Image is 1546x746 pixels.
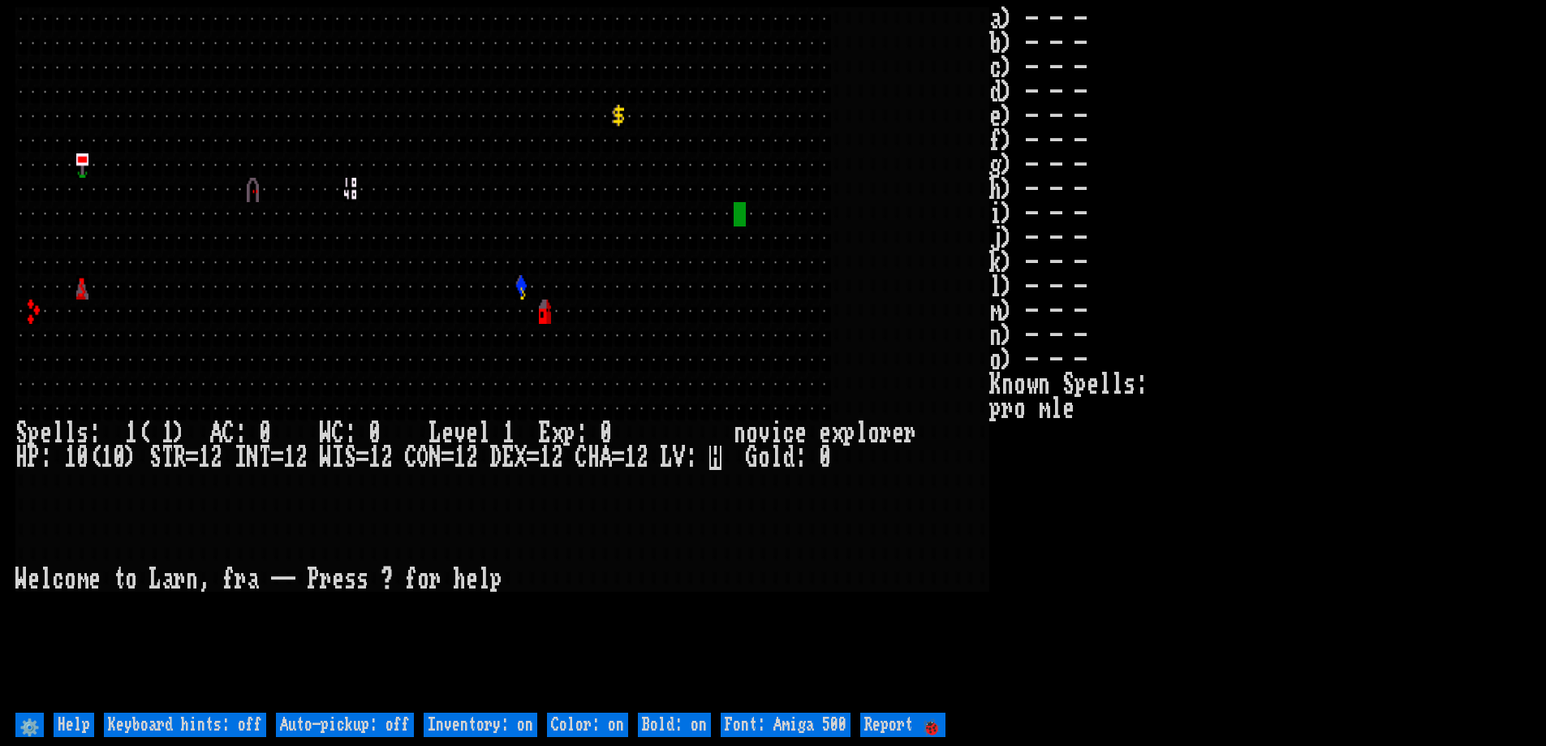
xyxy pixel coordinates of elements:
[28,421,40,446] div: p
[661,446,673,470] div: L
[15,713,44,737] input: ⚙️
[88,421,101,446] div: :
[332,421,344,446] div: C
[54,713,94,737] input: Help
[612,446,624,470] div: =
[539,446,551,470] div: 1
[868,421,880,446] div: o
[64,567,76,592] div: o
[247,446,259,470] div: N
[40,567,52,592] div: l
[15,446,28,470] div: H
[113,446,125,470] div: 0
[235,421,247,446] div: :
[721,713,851,737] input: Font: Amiga 500
[295,446,308,470] div: 2
[247,567,259,592] div: a
[40,421,52,446] div: e
[88,567,101,592] div: e
[125,567,137,592] div: o
[424,713,537,737] input: Inventory: on
[161,421,174,446] div: 1
[588,446,600,470] div: H
[734,421,746,446] div: n
[15,421,28,446] div: S
[149,567,161,592] div: L
[502,421,515,446] div: 1
[478,421,490,446] div: l
[454,446,466,470] div: 1
[989,7,1531,709] stats: a) - - - b) - - - c) - - - d) - - - e) - - - f) - - - g) - - - h) - - - i) - - - j) - - - k) - - ...
[441,446,454,470] div: =
[782,446,795,470] div: d
[368,421,381,446] div: 0
[795,421,807,446] div: e
[344,446,356,470] div: S
[466,421,478,446] div: e
[429,421,441,446] div: L
[344,421,356,446] div: :
[381,567,393,592] div: ?
[271,567,283,592] div: -
[113,567,125,592] div: t
[101,446,113,470] div: 1
[222,567,235,592] div: f
[368,446,381,470] div: 1
[235,567,247,592] div: r
[40,446,52,470] div: :
[186,446,198,470] div: =
[332,567,344,592] div: e
[149,446,161,470] div: S
[515,446,527,470] div: X
[551,421,563,446] div: x
[466,567,478,592] div: e
[551,446,563,470] div: 2
[746,446,758,470] div: G
[600,421,612,446] div: 0
[88,446,101,470] div: (
[344,567,356,592] div: s
[198,446,210,470] div: 1
[210,421,222,446] div: A
[563,421,575,446] div: p
[198,567,210,592] div: ,
[235,446,247,470] div: I
[137,421,149,446] div: (
[125,421,137,446] div: 1
[758,421,770,446] div: v
[210,446,222,470] div: 2
[222,421,235,446] div: C
[15,567,28,592] div: W
[283,567,295,592] div: -
[770,421,782,446] div: i
[186,567,198,592] div: n
[52,567,64,592] div: c
[454,421,466,446] div: v
[709,446,721,470] mark: H
[76,567,88,592] div: m
[76,446,88,470] div: 0
[638,713,711,737] input: Bold: on
[405,567,417,592] div: f
[381,446,393,470] div: 2
[795,446,807,470] div: :
[575,446,588,470] div: C
[624,446,636,470] div: 1
[320,567,332,592] div: r
[28,567,40,592] div: e
[770,446,782,470] div: l
[843,421,855,446] div: p
[356,446,368,470] div: =
[429,446,441,470] div: N
[636,446,648,470] div: 2
[758,446,770,470] div: o
[673,446,685,470] div: V
[441,421,454,446] div: e
[28,446,40,470] div: P
[880,421,892,446] div: r
[161,567,174,592] div: a
[283,446,295,470] div: 1
[904,421,916,446] div: r
[276,713,414,737] input: Auto-pickup: off
[547,713,628,737] input: Color: on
